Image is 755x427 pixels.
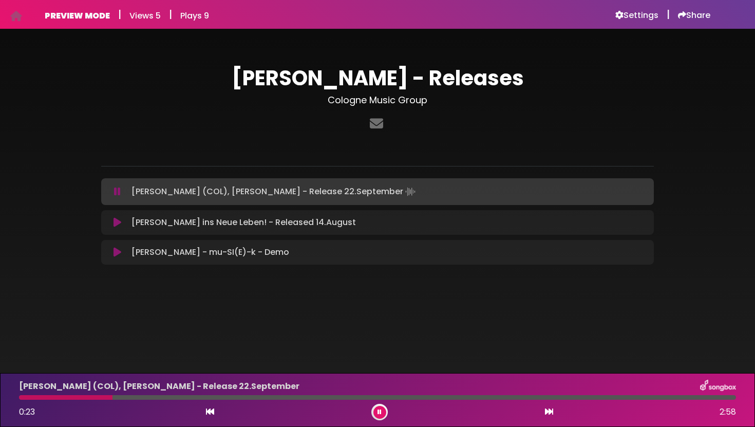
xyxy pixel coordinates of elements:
[403,184,418,199] img: waveform4.gif
[678,10,710,21] a: Share
[667,8,670,21] h5: |
[180,11,209,21] h6: Plays 9
[615,10,658,21] a: Settings
[131,184,418,199] p: [PERSON_NAME] (COL), [PERSON_NAME] - Release 22.September
[131,216,356,229] p: [PERSON_NAME] ins Neue Leben! - Released 14.August
[45,11,110,21] h6: PREVIEW MODE
[131,246,289,258] p: [PERSON_NAME] - mu-SI(E)-k - Demo
[169,8,172,21] h5: |
[129,11,161,21] h6: Views 5
[101,66,654,90] h1: [PERSON_NAME] - Releases
[118,8,121,21] h5: |
[101,95,654,106] h3: Cologne Music Group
